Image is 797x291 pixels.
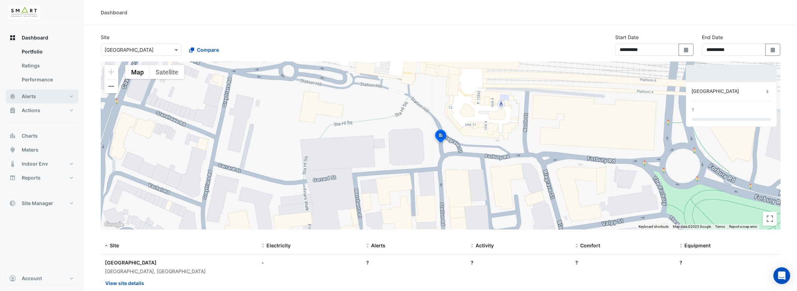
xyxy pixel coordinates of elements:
[16,45,78,59] a: Portfolio
[580,242,600,248] span: Comfort
[673,225,711,228] span: Map data ©2025 Google
[615,34,639,41] label: Start Date
[9,160,16,167] app-icon: Indoor Env
[16,59,78,73] a: Ratings
[105,277,144,289] button: View site details
[6,103,78,117] button: Actions
[433,129,448,145] img: site-pin-selected.svg
[6,31,78,45] button: Dashboard
[101,34,109,41] label: Site
[9,107,16,114] app-icon: Actions
[22,132,38,139] span: Charts
[371,242,385,248] span: Alerts
[22,160,48,167] span: Indoor Env
[22,275,42,282] span: Account
[104,79,118,93] button: Zoom out
[476,242,494,248] span: Activity
[770,47,776,53] fa-icon: Select Date
[692,107,694,114] div: ?
[16,73,78,87] a: Performance
[102,220,126,229] img: Google
[6,143,78,157] button: Meters
[110,242,119,248] span: Site
[22,146,38,153] span: Meters
[9,93,16,100] app-icon: Alerts
[6,89,78,103] button: Alerts
[6,271,78,285] button: Account
[6,45,78,89] div: Dashboard
[102,220,126,229] a: Open this area in Google Maps (opens a new window)
[22,107,40,114] span: Actions
[6,157,78,171] button: Indoor Env
[639,224,669,229] button: Keyboard shortcuts
[22,174,41,181] span: Reports
[105,268,253,276] div: [GEOGRAPHIC_DATA], [GEOGRAPHIC_DATA]
[22,200,53,207] span: Site Manager
[702,34,723,41] label: End Date
[773,267,790,284] div: Open Intercom Messenger
[6,171,78,185] button: Reports
[6,196,78,210] button: Site Manager
[150,65,184,79] button: Show satellite imagery
[9,132,16,139] app-icon: Charts
[9,146,16,153] app-icon: Meters
[692,88,764,95] div: [GEOGRAPHIC_DATA]
[9,200,16,207] app-icon: Site Manager
[366,259,462,266] div: ?
[9,34,16,41] app-icon: Dashboard
[679,259,776,266] div: ?
[266,242,291,248] span: Electricity
[262,259,358,266] div: -
[101,9,127,16] div: Dashboard
[22,34,48,41] span: Dashboard
[6,129,78,143] button: Charts
[9,174,16,181] app-icon: Reports
[185,44,223,56] button: Compare
[104,65,118,79] button: Zoom in
[105,259,253,266] div: [GEOGRAPHIC_DATA]
[471,259,567,266] div: ?
[22,93,36,100] span: Alerts
[575,259,671,266] div: ?
[729,225,757,228] a: Report a map error
[125,65,150,79] button: Show street map
[715,225,725,228] a: Terms
[763,212,777,226] button: Toggle fullscreen view
[683,47,689,53] fa-icon: Select Date
[684,242,711,248] span: Equipment
[8,6,40,20] img: Company Logo
[197,46,219,53] span: Compare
